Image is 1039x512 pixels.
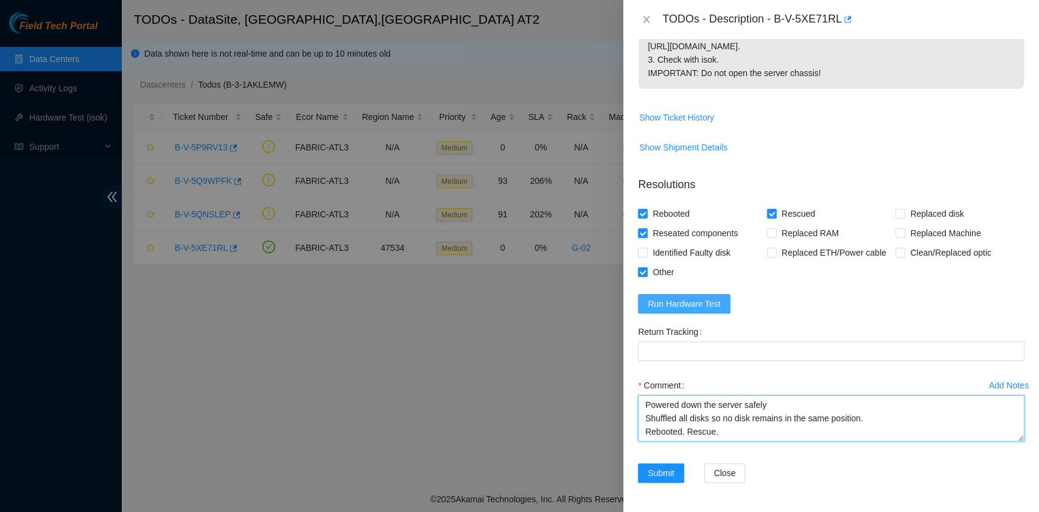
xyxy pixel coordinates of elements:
button: Close [704,463,746,483]
span: Other [648,262,679,282]
div: Add Notes [989,381,1029,390]
label: Return Tracking [638,322,707,342]
span: Submit [648,466,674,480]
span: Rebooted [648,204,694,223]
button: Run Hardware Test [638,294,730,314]
span: Show Shipment Details [639,141,727,154]
span: Run Hardware Test [648,297,721,310]
span: Show Ticket History [639,111,714,124]
span: Identified Faulty disk [648,243,735,262]
button: Show Ticket History [638,108,715,127]
span: Replaced RAM [777,223,844,243]
button: Show Shipment Details [638,138,728,157]
span: Rescued [777,204,820,223]
label: Comment [638,376,689,395]
textarea: Comment [638,395,1024,441]
button: Close [638,14,655,26]
span: Close [714,466,736,480]
span: Replaced Machine [905,223,985,243]
p: Resolutions [638,167,1024,193]
input: Return Tracking [638,342,1024,361]
span: Clean/Replaced optic [905,243,996,262]
button: Add Notes [988,376,1029,395]
span: close [642,15,651,24]
button: Submit [638,463,684,483]
div: TODOs - Description - B-V-5XE71RL [662,10,1024,29]
span: Reseated components [648,223,743,243]
span: Replaced ETH/Power cable [777,243,891,262]
span: Replaced disk [905,204,968,223]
